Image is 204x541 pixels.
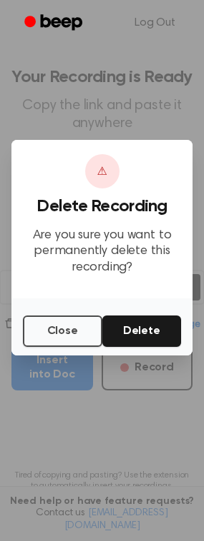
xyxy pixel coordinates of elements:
a: Beep [14,9,95,37]
div: ⚠ [85,154,120,188]
button: Close [23,315,102,347]
a: Log Out [120,6,190,40]
button: Delete [102,315,182,347]
h3: Delete Recording [23,197,181,216]
p: Are you sure you want to permanently delete this recording? [23,228,181,276]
